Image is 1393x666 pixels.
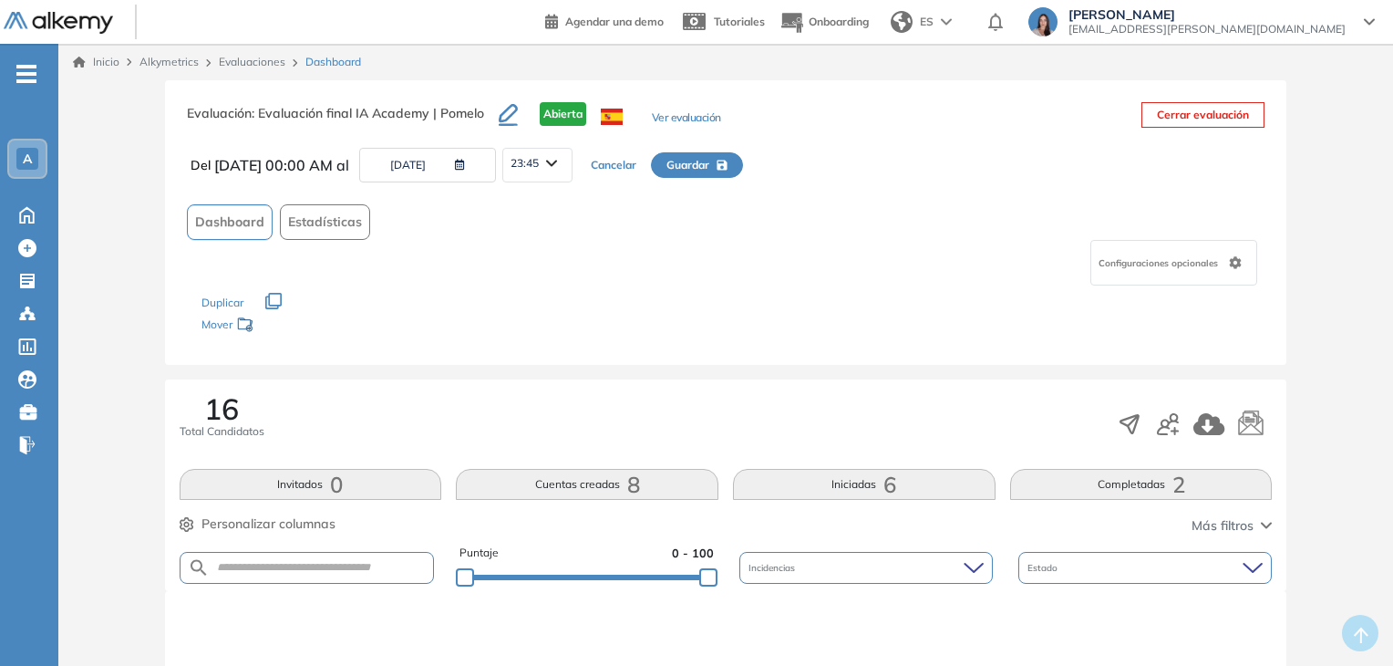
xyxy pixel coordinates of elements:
[73,54,119,70] a: Inicio
[288,213,362,232] span: Estadísticas
[180,515,335,534] button: Personalizar columnas
[601,109,623,125] img: ESP
[651,152,743,178] button: Guardar
[180,469,442,500] button: Invitados0
[195,213,264,232] span: Dashboard
[188,557,210,579] img: SEARCH_ALT
[336,154,349,176] span: al
[1302,578,1393,666] div: Widget de chat
[214,154,333,176] span: [DATE] 00:00 AM
[1010,469,1273,500] button: Completadas2
[891,11,913,33] img: world
[139,55,199,68] span: Alkymetrics
[191,156,211,175] span: Del
[666,157,709,173] span: Guardar
[204,394,239,423] span: 16
[252,105,484,121] span: : Evaluación final IA Academy | Pomelo
[1068,7,1346,22] span: [PERSON_NAME]
[187,102,499,140] h3: Evaluación
[920,14,934,30] span: ES
[219,55,285,68] a: Evaluaciones
[23,151,32,166] span: A
[1141,102,1264,128] button: Cerrar evaluación
[748,561,799,575] span: Incidencias
[459,545,499,562] span: Puntaje
[1192,516,1272,536] button: Más filtros
[733,469,996,500] button: Iniciadas6
[1099,256,1222,270] span: Configuraciones opcionales
[305,54,361,70] span: Dashboard
[739,552,993,584] div: Incidencias
[201,296,243,309] span: Duplicar
[16,72,36,76] i: -
[576,153,651,177] button: Cancelar
[779,3,869,42] button: Onboarding
[1068,22,1346,36] span: [EMAIL_ADDRESS][PERSON_NAME][DOMAIN_NAME]
[714,15,765,28] span: Tutoriales
[359,148,496,182] button: [DATE]
[201,309,384,343] div: Mover
[565,15,664,28] span: Agendar una demo
[1090,240,1257,286] div: Configuraciones opcionales
[456,469,718,500] button: Cuentas creadas8
[187,204,273,240] button: Dashboard
[1018,552,1272,584] div: Estado
[180,423,264,440] span: Total Candidatos
[1192,516,1254,536] span: Más filtros
[1302,578,1393,666] iframe: Chat Widget
[280,204,370,240] button: Estadísticas
[511,156,539,171] span: 23:45
[652,109,721,129] button: Ver evaluación
[540,102,586,126] span: Abierta
[4,12,113,35] img: Logo
[201,515,335,534] span: Personalizar columnas
[545,9,664,31] a: Agendar una demo
[941,18,952,26] img: arrow
[1027,561,1061,575] span: Estado
[809,15,869,28] span: Onboarding
[672,545,714,562] span: 0 - 100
